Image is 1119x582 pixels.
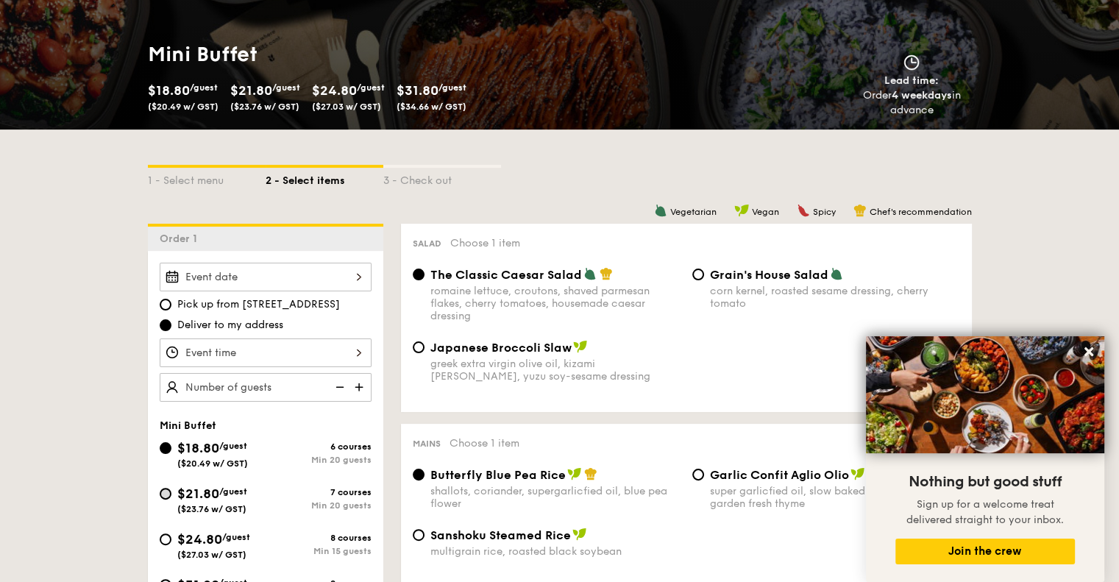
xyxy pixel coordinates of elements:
[160,419,216,432] span: Mini Buffet
[892,89,952,102] strong: 4 weekdays
[692,469,704,480] input: Garlic Confit Aglio Oliosuper garlicfied oil, slow baked cherry tomatoes, garden fresh thyme
[430,268,582,282] span: The Classic Caesar Salad
[567,467,582,480] img: icon-vegan.f8ff3823.svg
[573,340,588,353] img: icon-vegan.f8ff3823.svg
[266,168,383,188] div: 2 - Select items
[177,458,248,469] span: ($20.49 w/ GST)
[430,358,681,383] div: greek extra virgin olive oil, kizami [PERSON_NAME], yuzu soy-sesame dressing
[830,267,843,280] img: icon-vegetarian.fe4039eb.svg
[177,531,222,547] span: $24.80
[383,168,501,188] div: 3 - Check out
[438,82,466,93] span: /guest
[219,441,247,451] span: /guest
[692,269,704,280] input: Grain's House Saladcorn kernel, roasted sesame dressing, cherry tomato
[160,442,171,454] input: $18.80/guest($20.49 w/ GST)6 coursesMin 20 guests
[1077,340,1101,363] button: Close
[430,285,681,322] div: romaine lettuce, croutons, shaved parmesan flakes, cherry tomatoes, housemade caesar dressing
[266,500,372,511] div: Min 20 guests
[572,528,587,541] img: icon-vegan.f8ff3823.svg
[752,207,779,217] span: Vegan
[600,267,613,280] img: icon-chef-hat.a58ddaea.svg
[230,102,299,112] span: ($23.76 w/ GST)
[160,373,372,402] input: Number of guests
[148,168,266,188] div: 1 - Select menu
[177,318,283,333] span: Deliver to my address
[222,532,250,542] span: /guest
[866,336,1104,453] img: DSC07876-Edit02-Large.jpeg
[160,338,372,367] input: Event time
[900,54,923,71] img: icon-clock.2db775ea.svg
[430,545,681,558] div: multigrain rice, roasted black soybean
[710,485,960,510] div: super garlicfied oil, slow baked cherry tomatoes, garden fresh thyme
[266,487,372,497] div: 7 courses
[710,285,960,310] div: corn kernel, roasted sesame dressing, cherry tomato
[160,299,171,310] input: Pick up from [STREET_ADDRESS]
[413,529,424,541] input: Sanshoku Steamed Ricemultigrain rice, roasted black soybean
[846,88,978,118] div: Order in advance
[906,498,1064,526] span: Sign up for a welcome treat delivered straight to your inbox.
[430,341,572,355] span: Japanese Broccoli Slaw
[853,204,867,217] img: icon-chef-hat.a58ddaea.svg
[413,439,441,449] span: Mains
[177,486,219,502] span: $21.80
[190,82,218,93] span: /guest
[177,504,246,514] span: ($23.76 w/ GST)
[160,263,372,291] input: Event date
[413,469,424,480] input: Butterfly Blue Pea Riceshallots, coriander, supergarlicfied oil, blue pea flower
[148,82,190,99] span: $18.80
[450,237,520,249] span: Choose 1 item
[177,440,219,456] span: $18.80
[870,207,972,217] span: Chef's recommendation
[230,82,272,99] span: $21.80
[148,102,219,112] span: ($20.49 w/ GST)
[312,82,357,99] span: $24.80
[397,102,466,112] span: ($34.66 w/ GST)
[397,82,438,99] span: $31.80
[895,539,1075,564] button: Join the crew
[160,233,203,245] span: Order 1
[177,297,340,312] span: Pick up from [STREET_ADDRESS]
[884,74,939,87] span: Lead time:
[413,341,424,353] input: Japanese Broccoli Slawgreek extra virgin olive oil, kizami [PERSON_NAME], yuzu soy-sesame dressing
[813,207,836,217] span: Spicy
[160,319,171,331] input: Deliver to my address
[160,533,171,545] input: $24.80/guest($27.03 w/ GST)8 coursesMin 15 guests
[349,373,372,401] img: icon-add.58712e84.svg
[413,238,441,249] span: Salad
[430,468,566,482] span: Butterfly Blue Pea Rice
[357,82,385,93] span: /guest
[710,468,849,482] span: Garlic Confit Aglio Olio
[583,267,597,280] img: icon-vegetarian.fe4039eb.svg
[450,437,519,450] span: Choose 1 item
[710,268,828,282] span: Grain's House Salad
[797,204,810,217] img: icon-spicy.37a8142b.svg
[219,486,247,497] span: /guest
[734,204,749,217] img: icon-vegan.f8ff3823.svg
[266,455,372,465] div: Min 20 guests
[177,550,246,560] span: ($27.03 w/ GST)
[430,528,571,542] span: Sanshoku Steamed Rice
[584,467,597,480] img: icon-chef-hat.a58ddaea.svg
[312,102,381,112] span: ($27.03 w/ GST)
[670,207,717,217] span: Vegetarian
[909,473,1062,491] span: Nothing but good stuff
[654,204,667,217] img: icon-vegetarian.fe4039eb.svg
[272,82,300,93] span: /guest
[160,488,171,500] input: $21.80/guest($23.76 w/ GST)7 coursesMin 20 guests
[148,41,554,68] h1: Mini Buffet
[430,485,681,510] div: shallots, coriander, supergarlicfied oil, blue pea flower
[266,533,372,543] div: 8 courses
[413,269,424,280] input: The Classic Caesar Saladromaine lettuce, croutons, shaved parmesan flakes, cherry tomatoes, house...
[266,546,372,556] div: Min 15 guests
[266,441,372,452] div: 6 courses
[327,373,349,401] img: icon-reduce.1d2dbef1.svg
[850,467,865,480] img: icon-vegan.f8ff3823.svg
